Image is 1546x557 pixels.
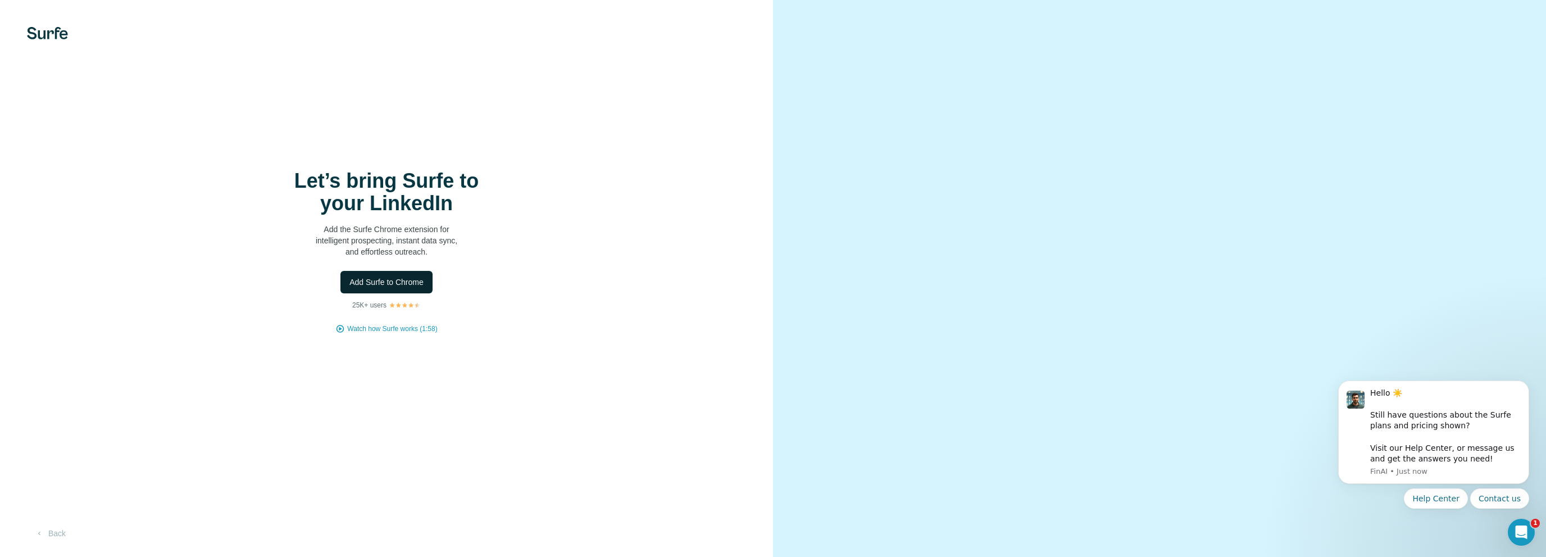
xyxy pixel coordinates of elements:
[274,170,499,215] h1: Let’s bring Surfe to your LinkedIn
[1531,519,1540,528] span: 1
[349,277,424,288] span: Add Surfe to Chrome
[1508,519,1535,546] iframe: Intercom live chat
[352,300,387,310] p: 25K+ users
[389,302,421,309] img: Rating Stars
[274,224,499,257] p: Add the Surfe Chrome extension for intelligent prospecting, instant data sync, and effortless out...
[347,324,437,334] button: Watch how Surfe works (1:58)
[27,523,74,544] button: Back
[27,27,68,39] img: Surfe's logo
[1321,343,1546,527] iframe: Intercom notifications message
[340,271,433,293] button: Add Surfe to Chrome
